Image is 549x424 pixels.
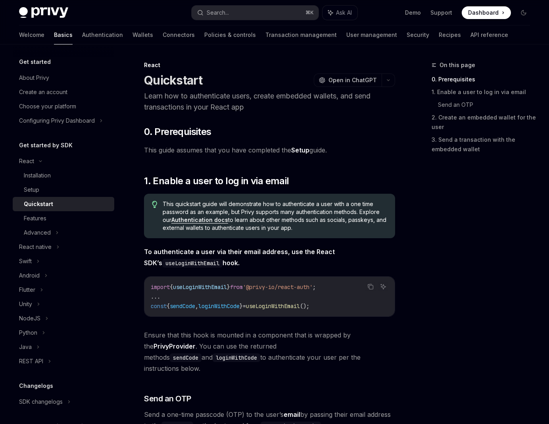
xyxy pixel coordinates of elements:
span: ⌘ K [305,10,314,16]
img: dark logo [19,7,68,18]
span: loginWithCode [198,303,240,310]
a: Setup [291,146,309,154]
a: 3. Send a transaction with the embedded wallet [432,133,536,156]
div: About Privy [19,73,49,83]
span: Open in ChatGPT [328,76,377,84]
a: API reference [470,25,508,44]
a: About Privy [13,71,114,85]
span: This quickstart guide will demonstrate how to authenticate a user with a one time password as an ... [163,200,387,232]
div: REST API [19,357,43,366]
h1: Quickstart [144,73,203,87]
div: Configuring Privy Dashboard [19,116,95,125]
span: '@privy-io/react-auth' [243,283,313,291]
div: Java [19,342,32,352]
a: Setup [13,183,114,197]
a: Authentication docs [171,216,228,224]
div: Setup [24,185,39,195]
a: 1. Enable a user to log in via email [432,86,536,98]
button: Ask AI [378,281,388,292]
a: Support [430,9,452,17]
div: Swift [19,256,32,266]
code: sendCode [170,353,202,362]
div: Search... [207,8,229,17]
span: On this page [440,60,475,70]
a: Features [13,211,114,225]
div: React [19,156,34,166]
a: Quickstart [13,197,114,211]
div: React native [19,242,52,252]
span: } [227,283,230,291]
span: useLoginWithEmail [173,283,227,291]
span: { [167,303,170,310]
span: , [195,303,198,310]
a: Welcome [19,25,44,44]
button: Copy the contents from the code block [365,281,376,292]
span: } [240,303,243,310]
p: Learn how to authenticate users, create embedded wallets, and send transactions in your React app [144,91,395,113]
a: Security [407,25,429,44]
svg: Tip [152,201,157,208]
code: loginWithCode [213,353,260,362]
h5: Changelogs [19,381,53,391]
code: useLoginWithEmail [162,259,223,268]
span: 1. Enable a user to log in via email [144,175,289,187]
div: Advanced [24,228,51,237]
a: Send an OTP [438,98,536,111]
button: Toggle dark mode [517,6,530,19]
span: sendCode [170,303,195,310]
a: Recipes [439,25,461,44]
span: Dashboard [468,9,499,17]
span: (); [300,303,309,310]
div: Quickstart [24,199,53,209]
span: useLoginWithEmail [246,303,300,310]
div: Features [24,214,46,223]
div: SDK changelogs [19,397,63,407]
div: Choose your platform [19,102,76,111]
span: const [151,303,167,310]
a: Connectors [163,25,195,44]
span: = [243,303,246,310]
strong: To authenticate a user via their email address, use the React SDK’s hook. [144,248,335,267]
a: Create an account [13,85,114,99]
div: Create an account [19,87,67,97]
span: ... [151,293,160,300]
button: Ask AI [322,6,357,20]
h5: Get started [19,57,51,67]
span: This guide assumes that you have completed the guide. [144,145,395,156]
span: 0. Prerequisites [144,125,211,138]
div: React [144,61,395,69]
a: Wallets [132,25,153,44]
div: Python [19,328,37,337]
a: PrivyProvider [154,342,196,351]
a: Choose your platform [13,99,114,114]
div: Android [19,271,40,280]
span: Ask AI [336,9,352,17]
a: Authentication [82,25,123,44]
div: Flutter [19,285,35,295]
div: Unity [19,299,32,309]
span: { [170,283,173,291]
a: Basics [54,25,73,44]
span: from [230,283,243,291]
span: import [151,283,170,291]
a: Transaction management [265,25,337,44]
span: ; [313,283,316,291]
span: Ensure that this hook is mounted in a component that is wrapped by the . You can use the returned... [144,330,395,374]
a: User management [346,25,397,44]
strong: email [284,411,300,418]
a: Policies & controls [204,25,256,44]
h5: Get started by SDK [19,141,73,150]
a: 2. Create an embedded wallet for the user [432,111,536,133]
div: Installation [24,171,51,180]
a: Installation [13,168,114,183]
button: Open in ChatGPT [314,73,382,87]
a: 0. Prerequisites [432,73,536,86]
div: NodeJS [19,314,40,323]
button: Search...⌘K [192,6,319,20]
a: Demo [405,9,421,17]
span: Send an OTP [144,393,191,404]
a: Dashboard [462,6,511,19]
